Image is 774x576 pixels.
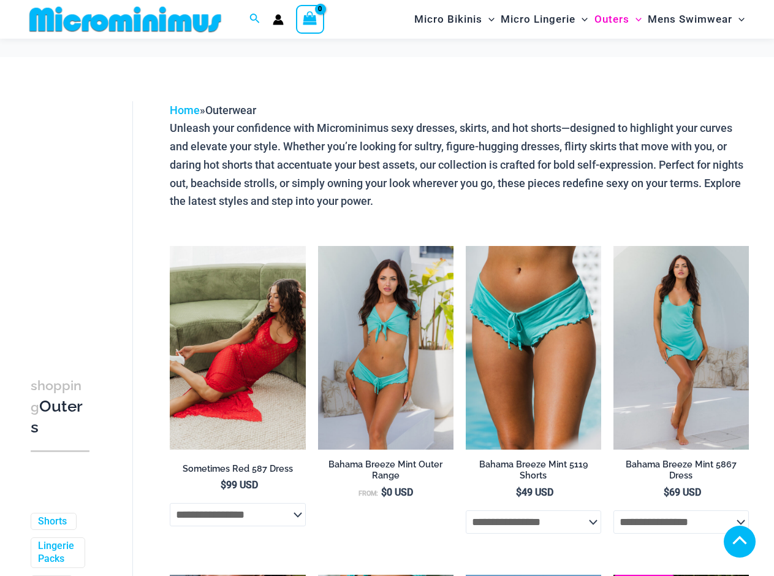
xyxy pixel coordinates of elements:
a: Search icon link [249,12,260,27]
span: Micro Lingerie [501,4,575,35]
span: Micro Bikinis [414,4,482,35]
a: Bahama Breeze Mint 5867 Dress 01Bahama Breeze Mint 5867 Dress 03Bahama Breeze Mint 5867 Dress 03 [613,246,749,450]
a: Home [170,104,200,117]
a: OutersMenu ToggleMenu Toggle [591,4,645,35]
a: Sometimes Red 587 Dress 10Sometimes Red 587 Dress 09Sometimes Red 587 Dress 09 [170,246,305,450]
iframe: TrustedSite Certified [31,91,141,337]
a: Bahama Breeze Mint 5119 Shorts [466,459,601,486]
a: Micro BikinisMenu ToggleMenu Toggle [411,4,498,35]
span: Menu Toggle [629,4,642,35]
a: Bahama Breeze Mint 9116 Crop Top 5119 Shorts 01v2Bahama Breeze Mint 9116 Crop Top 5119 Shorts 04v... [318,246,453,450]
span: Outerwear [205,104,256,117]
img: Bahama Breeze Mint 5119 Shorts 01 [466,246,601,450]
span: Mens Swimwear [648,4,732,35]
span: Menu Toggle [732,4,745,35]
img: Bahama Breeze Mint 5867 Dress 01 [613,246,749,450]
span: Menu Toggle [575,4,588,35]
a: Bahama Breeze Mint 5119 Shorts 01Bahama Breeze Mint 5119 Shorts 02Bahama Breeze Mint 5119 Shorts 02 [466,246,601,450]
span: From: [359,490,378,497]
a: Bahama Breeze Mint Outer Range [318,459,453,486]
bdi: 69 USD [664,486,701,498]
span: $ [381,486,387,498]
a: Mens SwimwearMenu ToggleMenu Toggle [645,4,748,35]
img: Bahama Breeze Mint 9116 Crop Top 5119 Shorts 01v2 [318,246,453,450]
nav: Site Navigation [409,2,749,37]
p: Unleash your confidence with Microminimus sexy dresses, skirts, and hot shorts—designed to highli... [170,119,749,210]
h2: Sometimes Red 587 Dress [170,463,305,475]
span: Outers [594,4,629,35]
bdi: 49 USD [516,486,553,498]
span: Menu Toggle [482,4,495,35]
bdi: 99 USD [221,479,258,491]
a: Shorts [38,515,67,528]
a: View Shopping Cart, empty [296,5,324,33]
bdi: 0 USD [381,486,413,498]
h2: Bahama Breeze Mint 5119 Shorts [466,459,601,482]
span: $ [664,486,669,498]
h2: Bahama Breeze Mint 5867 Dress [613,459,749,482]
span: $ [516,486,522,498]
span: » [170,104,256,117]
h3: Outers [31,375,89,438]
a: Bahama Breeze Mint 5867 Dress [613,459,749,486]
span: $ [221,479,226,491]
a: Micro LingerieMenu ToggleMenu Toggle [498,4,591,35]
a: Sometimes Red 587 Dress [170,463,305,479]
h2: Bahama Breeze Mint Outer Range [318,459,453,482]
a: Lingerie Packs [38,540,75,566]
img: MM SHOP LOGO FLAT [25,6,226,33]
span: shopping [31,378,82,415]
img: Sometimes Red 587 Dress 10 [170,246,305,450]
a: Account icon link [273,14,284,25]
